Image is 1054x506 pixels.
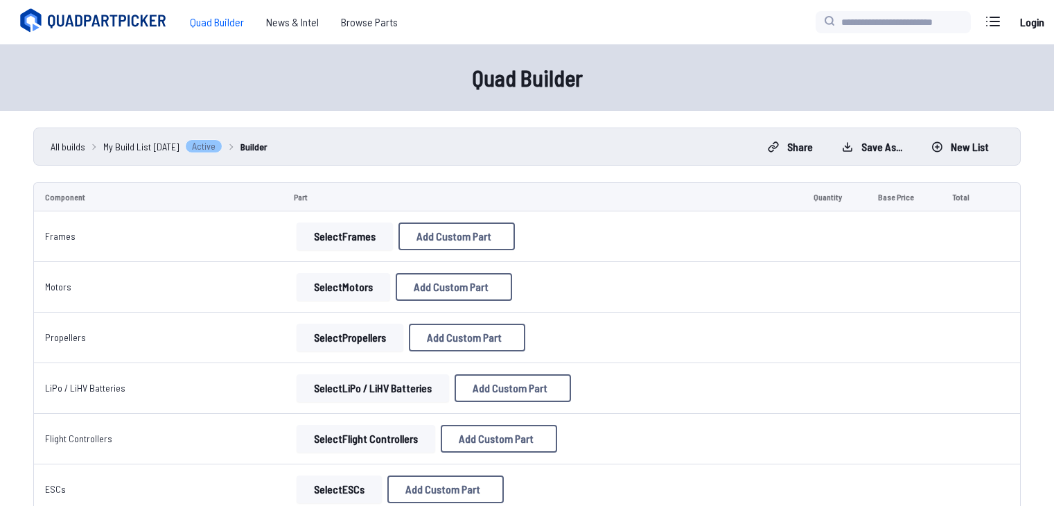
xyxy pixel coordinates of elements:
button: Add Custom Part [441,425,557,453]
a: SelectPropellers [294,324,406,351]
span: Add Custom Part [459,433,534,444]
button: New List [920,136,1001,158]
a: News & Intel [255,8,330,36]
button: Add Custom Part [455,374,571,402]
a: Builder [240,139,267,154]
a: Quad Builder [179,8,255,36]
button: Add Custom Part [409,324,525,351]
td: Quantity [802,182,867,211]
a: Flight Controllers [45,433,112,444]
a: SelectESCs [294,476,385,503]
span: Add Custom Part [414,281,489,293]
button: Share [756,136,825,158]
a: Propellers [45,331,86,343]
a: ESCs [45,483,66,495]
h1: Quad Builder [84,61,971,94]
span: Add Custom Part [416,231,491,242]
span: Active [185,139,222,153]
button: SelectFrames [297,223,393,250]
a: LiPo / LiHV Batteries [45,382,125,394]
a: SelectFrames [294,223,396,250]
a: SelectFlight Controllers [294,425,438,453]
button: SelectMotors [297,273,390,301]
span: Add Custom Part [427,332,502,343]
a: SelectMotors [294,273,393,301]
button: Add Custom Part [396,273,512,301]
button: Add Custom Part [398,223,515,250]
a: SelectLiPo / LiHV Batteries [294,374,452,402]
a: Browse Parts [330,8,409,36]
a: Login [1015,8,1048,36]
button: SelectESCs [297,476,382,503]
span: Add Custom Part [473,383,547,394]
td: Total [941,182,992,211]
a: My Build List [DATE]Active [103,139,222,154]
a: All builds [51,139,85,154]
button: Save as... [830,136,914,158]
button: SelectPropellers [297,324,403,351]
button: Add Custom Part [387,476,504,503]
td: Component [33,182,283,211]
a: Frames [45,230,76,242]
span: My Build List [DATE] [103,139,179,154]
a: Motors [45,281,71,293]
span: Add Custom Part [405,484,480,495]
button: SelectFlight Controllers [297,425,435,453]
td: Base Price [867,182,941,211]
td: Part [283,182,802,211]
button: SelectLiPo / LiHV Batteries [297,374,449,402]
